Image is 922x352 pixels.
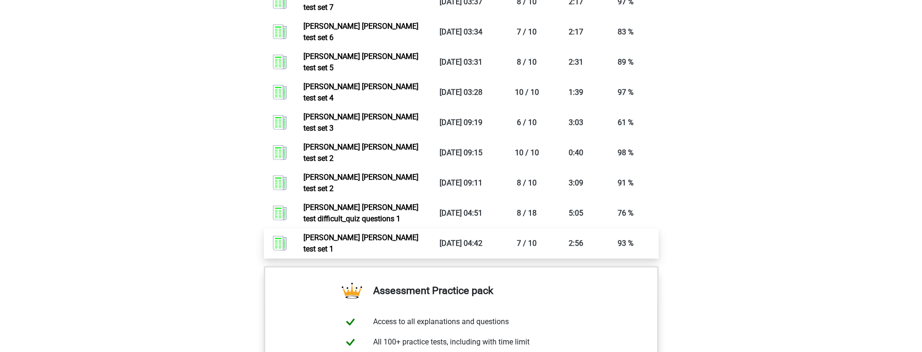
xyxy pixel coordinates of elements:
[303,173,418,193] a: [PERSON_NAME] [PERSON_NAME] test set 2
[303,82,418,102] a: [PERSON_NAME] [PERSON_NAME] test set 4
[303,233,418,253] a: [PERSON_NAME] [PERSON_NAME] test set 1
[303,22,418,42] a: [PERSON_NAME] [PERSON_NAME] test set 6
[303,52,418,72] a: [PERSON_NAME] [PERSON_NAME] test set 5
[303,142,418,163] a: [PERSON_NAME] [PERSON_NAME] test set 2
[303,203,418,223] a: [PERSON_NAME] [PERSON_NAME] test difficult_quiz questions 1
[303,112,418,133] a: [PERSON_NAME] [PERSON_NAME] test set 3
